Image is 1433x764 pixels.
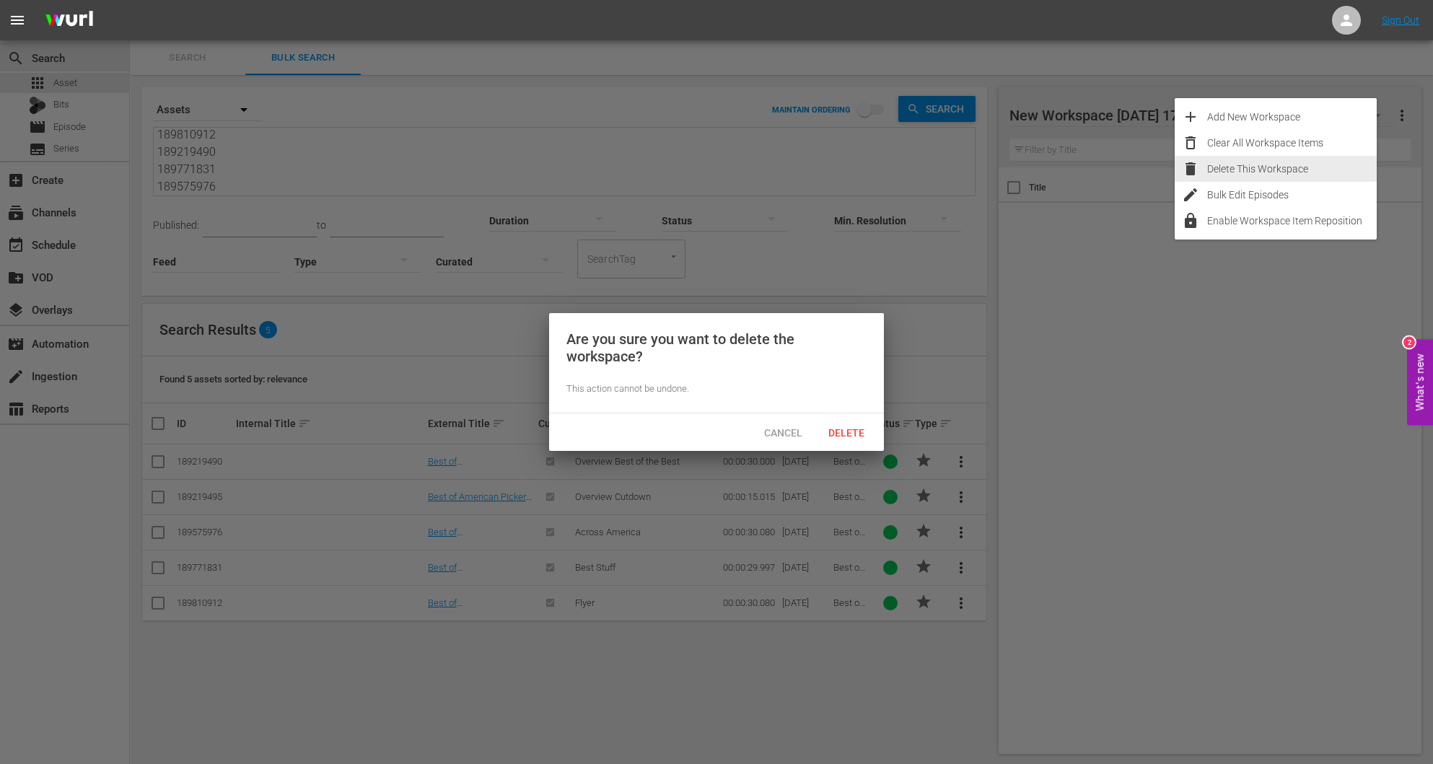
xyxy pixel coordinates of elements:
[1207,156,1377,182] div: Delete This Workspace
[1182,212,1199,229] span: lock
[9,12,26,29] span: menu
[815,419,878,445] button: Delete
[1207,182,1377,208] div: Bulk Edit Episodes
[1403,336,1415,348] div: 2
[1382,14,1419,26] a: Sign Out
[1182,160,1199,177] span: delete
[1182,186,1199,203] span: edit
[1207,130,1377,156] div: Clear All Workspace Items
[35,4,104,38] img: ans4CAIJ8jUAAAAAAAAAAAAAAAAAAAAAAAAgQb4GAAAAAAAAAAAAAAAAAAAAAAAAJMjXAAAAAAAAAAAAAAAAAAAAAAAAgAT5G...
[1407,339,1433,425] button: Open Feedback Widget
[753,427,814,439] span: Cancel
[1182,108,1199,126] span: add
[751,419,815,445] button: Cancel
[1207,208,1377,234] div: Enable Workspace Item Reposition
[817,427,876,439] span: Delete
[566,330,867,365] div: Are you sure you want to delete the workspace?
[566,382,867,396] div: This action cannot be undone.
[1207,104,1377,130] div: Add New Workspace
